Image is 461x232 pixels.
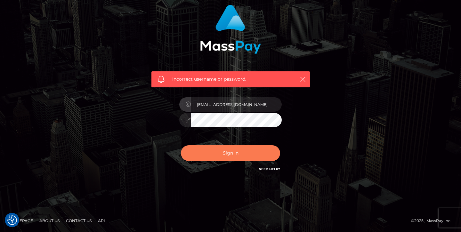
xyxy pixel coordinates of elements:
img: MassPay Login [200,5,261,54]
input: Username... [191,97,282,112]
button: Consent Preferences [7,215,17,225]
a: Need Help? [259,167,280,171]
a: About Us [37,216,62,226]
a: Homepage [7,216,36,226]
img: Revisit consent button [7,215,17,225]
button: Sign in [181,145,280,161]
a: API [95,216,108,226]
div: © 2025 , MassPay Inc. [411,217,456,224]
span: Incorrect username or password. [172,76,289,83]
a: Contact Us [63,216,94,226]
